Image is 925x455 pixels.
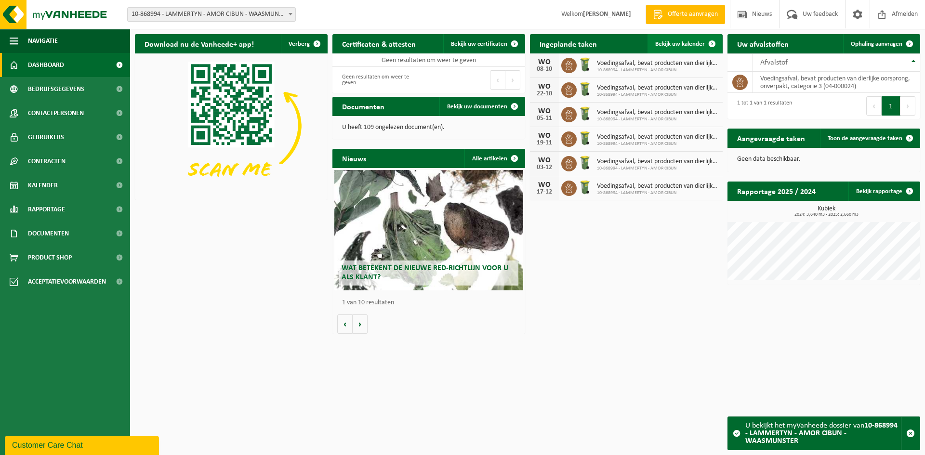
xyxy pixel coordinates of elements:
[337,69,424,91] div: Geen resultaten om weer te geven
[851,41,902,47] span: Ophaling aanvragen
[342,124,515,131] p: U heeft 109 ongelezen document(en).
[882,96,900,116] button: 1
[577,81,593,97] img: WB-0140-HPE-GN-50
[583,11,631,18] strong: [PERSON_NAME]
[332,149,376,168] h2: Nieuws
[732,206,920,217] h3: Kubiek
[28,101,84,125] span: Contactpersonen
[353,314,368,334] button: Volgende
[5,434,161,455] iframe: chat widget
[577,56,593,73] img: WB-0140-HPE-GN-50
[646,5,725,24] a: Offerte aanvragen
[597,117,718,122] span: 10-868994 - LAMMERTYN - AMOR CIBUN
[597,166,718,171] span: 10-868994 - LAMMERTYN - AMOR CIBUN
[535,107,554,115] div: WO
[732,212,920,217] span: 2024: 3,640 m3 - 2025: 2,660 m3
[597,141,718,147] span: 10-868994 - LAMMERTYN - AMOR CIBUN
[334,170,523,290] a: Wat betekent de nieuwe RED-richtlijn voor u als klant?
[737,156,911,163] p: Geen data beschikbaar.
[577,155,593,171] img: WB-0140-HPE-GN-50
[28,173,58,197] span: Kalender
[597,60,718,67] span: Voedingsafval, bevat producten van dierlijke oorsprong, onverpakt, categorie 3
[535,58,554,66] div: WO
[597,190,718,196] span: 10-868994 - LAMMERTYN - AMOR CIBUN
[490,70,505,90] button: Previous
[281,34,327,53] button: Verberg
[535,132,554,140] div: WO
[597,133,718,141] span: Voedingsafval, bevat producten van dierlijke oorsprong, onverpakt, categorie 3
[332,97,394,116] h2: Documenten
[535,189,554,195] div: 17-12
[535,164,554,171] div: 03-12
[332,34,425,53] h2: Certificaten & attesten
[464,149,524,168] a: Alle artikelen
[28,149,66,173] span: Contracten
[820,129,919,148] a: Toon de aangevraagde taken
[760,59,788,66] span: Afvalstof
[848,182,919,201] a: Bekijk rapportage
[530,34,607,53] h2: Ingeplande taken
[727,129,815,147] h2: Aangevraagde taken
[28,53,64,77] span: Dashboard
[443,34,524,53] a: Bekijk uw certificaten
[447,104,507,110] span: Bekijk uw documenten
[597,109,718,117] span: Voedingsafval, bevat producten van dierlijke oorsprong, onverpakt, categorie 3
[828,135,902,142] span: Toon de aangevraagde taken
[727,34,798,53] h2: Uw afvalstoffen
[439,97,524,116] a: Bekijk uw documenten
[127,7,296,22] span: 10-868994 - LAMMERTYN - AMOR CIBUN - WAASMUNSTER
[745,417,901,450] div: U bekijkt het myVanheede dossier van
[577,105,593,122] img: WB-0140-HPE-GN-50
[535,91,554,97] div: 22-10
[451,41,507,47] span: Bekijk uw certificaten
[342,299,520,306] p: 1 van 10 resultaten
[505,70,520,90] button: Next
[535,66,554,73] div: 08-10
[866,96,882,116] button: Previous
[28,77,84,101] span: Bedrijfsgegevens
[535,140,554,146] div: 19-11
[732,95,792,117] div: 1 tot 1 van 1 resultaten
[535,115,554,122] div: 05-11
[753,72,920,93] td: voedingsafval, bevat producten van dierlijke oorsprong, onverpakt, categorie 3 (04-000024)
[843,34,919,53] a: Ophaling aanvragen
[135,34,264,53] h2: Download nu de Vanheede+ app!
[337,314,353,334] button: Vorige
[727,182,825,200] h2: Rapportage 2025 / 2024
[135,53,328,198] img: Download de VHEPlus App
[28,197,65,221] span: Rapportage
[655,41,705,47] span: Bekijk uw kalender
[342,264,508,281] span: Wat betekent de nieuwe RED-richtlijn voor u als klant?
[535,181,554,189] div: WO
[597,158,718,166] span: Voedingsafval, bevat producten van dierlijke oorsprong, onverpakt, categorie 3
[577,130,593,146] img: WB-0140-HPE-GN-50
[647,34,722,53] a: Bekijk uw kalender
[332,53,525,67] td: Geen resultaten om weer te geven
[597,182,718,190] span: Voedingsafval, bevat producten van dierlijke oorsprong, onverpakt, categorie 3
[597,92,718,98] span: 10-868994 - LAMMERTYN - AMOR CIBUN
[535,156,554,164] div: WO
[28,270,106,294] span: Acceptatievoorwaarden
[900,96,915,116] button: Next
[577,179,593,195] img: WB-0140-HPE-GN-50
[597,67,718,73] span: 10-868994 - LAMMERTYN - AMOR CIBUN
[535,83,554,91] div: WO
[28,221,69,246] span: Documenten
[289,41,310,47] span: Verberg
[28,29,58,53] span: Navigatie
[28,125,64,149] span: Gebruikers
[28,246,72,270] span: Product Shop
[597,84,718,92] span: Voedingsafval, bevat producten van dierlijke oorsprong, onverpakt, categorie 3
[745,422,898,445] strong: 10-868994 - LAMMERTYN - AMOR CIBUN - WAASMUNSTER
[128,8,295,21] span: 10-868994 - LAMMERTYN - AMOR CIBUN - WAASMUNSTER
[665,10,720,19] span: Offerte aanvragen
